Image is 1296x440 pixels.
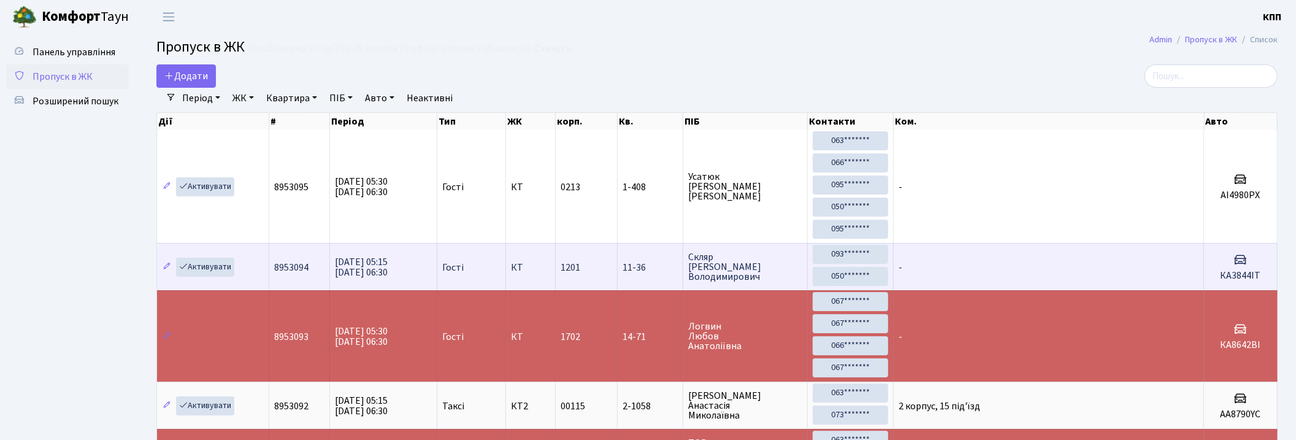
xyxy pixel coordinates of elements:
a: Пропуск в ЖК [1185,33,1237,46]
b: Комфорт [42,7,101,26]
th: Контакти [808,113,894,130]
span: 11-36 [623,263,678,272]
span: КТ [511,332,550,342]
span: 2 корпус, 15 під'їзд [899,399,980,413]
a: Квартира [261,88,322,109]
span: 2-1058 [623,401,678,411]
span: - [899,180,902,194]
span: 0213 [561,180,580,194]
h5: АА8790YC [1209,409,1272,420]
a: ПІБ [324,88,358,109]
span: [PERSON_NAME] Анастасія Миколаївна [688,391,802,420]
a: Авто [360,88,399,109]
span: [DATE] 05:30 [DATE] 06:30 [335,175,388,199]
a: Неактивні [402,88,458,109]
th: корп. [556,113,618,130]
span: Гості [442,332,464,342]
span: КТ2 [511,401,550,411]
span: Гості [442,182,464,192]
img: logo.png [12,5,37,29]
a: Період [177,88,225,109]
a: Додати [156,64,216,88]
a: ЖК [228,88,259,109]
span: Таун [42,7,129,28]
span: КТ [511,263,550,272]
a: Активувати [176,396,234,415]
span: 8953095 [274,180,309,194]
span: [DATE] 05:15 [DATE] 06:30 [335,255,388,279]
span: 1-408 [623,182,678,192]
span: Гості [442,263,464,272]
li: Список [1237,33,1278,47]
a: Скинути [535,43,572,55]
h5: АІ4980РХ [1209,190,1272,201]
span: Скляр [PERSON_NAME] Володимирович [688,252,802,282]
a: Активувати [176,177,234,196]
th: Тип [437,113,506,130]
button: Переключити навігацію [153,7,184,27]
th: Період [330,113,437,130]
span: Логвин Любов Анатоліївна [688,322,802,351]
th: ПІБ [683,113,808,130]
h5: КА3844ІТ [1209,270,1272,282]
span: 1702 [561,330,580,344]
span: 14-71 [623,332,678,342]
span: - [899,330,902,344]
nav: breadcrumb [1131,27,1296,53]
th: Ком. [894,113,1204,130]
span: [DATE] 05:15 [DATE] 06:30 [335,394,388,418]
span: [DATE] 05:30 [DATE] 06:30 [335,325,388,349]
span: 1201 [561,261,580,274]
span: КТ [511,182,550,192]
th: Кв. [618,113,683,130]
th: Дії [157,113,269,130]
th: # [269,113,330,130]
span: Панель управління [33,45,115,59]
h5: КА8642ВІ [1209,339,1272,351]
div: Відображено з 1 по 25 з 26 записів (відфільтровано з 25 записів). [248,43,532,55]
span: 00115 [561,399,585,413]
a: КПП [1263,10,1281,25]
a: Admin [1149,33,1172,46]
span: - [899,261,902,274]
span: Таксі [442,401,464,411]
b: КПП [1263,10,1281,24]
a: Панель управління [6,40,129,64]
a: Активувати [176,258,234,277]
a: Розширений пошук [6,89,129,114]
span: Пропуск в ЖК [156,36,245,58]
input: Пошук... [1145,64,1278,88]
th: Авто [1205,113,1278,130]
span: Розширений пошук [33,95,118,108]
span: Додати [164,69,208,83]
a: Пропуск в ЖК [6,64,129,89]
span: 8953094 [274,261,309,274]
span: 8953093 [274,330,309,344]
span: Усатюк [PERSON_NAME] [PERSON_NAME] [688,172,802,201]
span: 8953092 [274,399,309,413]
th: ЖК [506,113,556,130]
span: Пропуск в ЖК [33,70,93,83]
